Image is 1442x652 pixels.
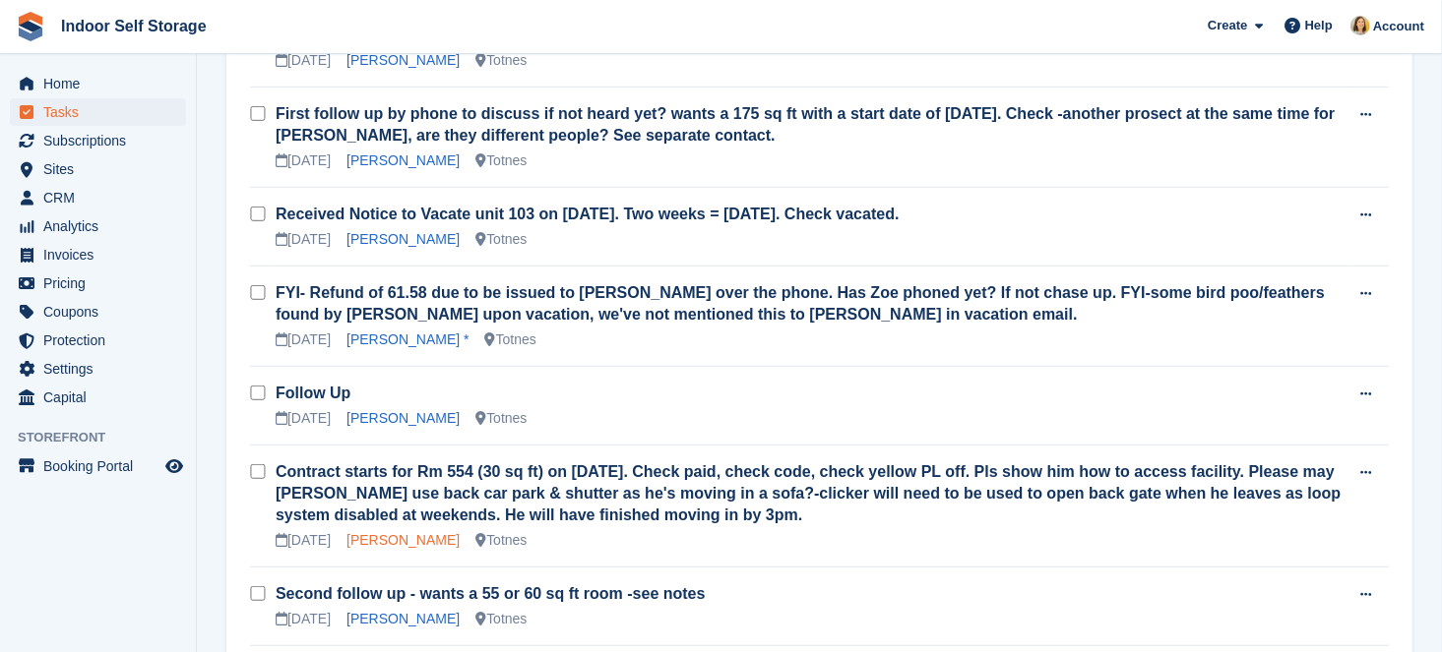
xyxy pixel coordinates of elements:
span: Subscriptions [43,127,161,154]
div: Totnes [475,530,527,551]
div: Totnes [475,408,527,429]
div: [DATE] [276,150,331,171]
div: [DATE] [276,408,331,429]
a: [PERSON_NAME] [346,152,460,168]
a: menu [10,355,186,383]
a: [PERSON_NAME] [346,611,460,626]
div: Totnes [475,50,527,71]
span: Invoices [43,241,161,268]
a: [PERSON_NAME] * [346,331,469,347]
div: Totnes [475,229,527,250]
span: Analytics [43,212,161,240]
a: menu [10,384,186,411]
span: Pricing [43,269,161,297]
a: FYI- Refund of 61.58 due to be issued to [PERSON_NAME] over the phone. Has Zoe phoned yet? If not... [276,284,1325,323]
div: [DATE] [276,609,331,629]
a: Preview store [162,454,186,478]
a: menu [10,452,186,480]
div: Totnes [485,329,536,350]
a: menu [10,269,186,297]
a: [PERSON_NAME] [346,532,460,548]
span: Capital [43,384,161,411]
span: Tasks [43,98,161,126]
a: Indoor Self Storage [53,10,215,42]
span: Booking Portal [43,452,161,480]
span: Protection [43,326,161,354]
div: Totnes [475,609,527,629]
a: menu [10,298,186,326]
div: [DATE] [276,50,331,71]
a: First follow up by phone to discuss if not heard yet? wants a 175 sq ft with a start date of [DAT... [276,105,1335,144]
span: Storefront [18,428,196,447]
a: menu [10,98,186,126]
span: Help [1305,16,1333,35]
span: CRM [43,184,161,211]
span: Sites [43,155,161,183]
a: Follow Up [276,385,350,401]
span: Create [1208,16,1247,35]
div: [DATE] [276,229,331,250]
a: menu [10,212,186,240]
div: [DATE] [276,530,331,551]
a: Second follow up - wants a 55 or 60 sq ft room -see notes [276,585,706,602]
a: menu [10,241,186,268]
a: Received Notice to Vacate unit 103 on [DATE]. Two weeks = [DATE]. Check vacated. [276,206,900,222]
a: menu [10,184,186,211]
span: Account [1373,17,1424,36]
span: Settings [43,355,161,383]
a: [PERSON_NAME] [346,52,460,68]
span: Home [43,70,161,97]
a: [PERSON_NAME] [346,410,460,426]
div: [DATE] [276,329,331,350]
img: stora-icon-8386f47178a22dfd0bd8f6a31ec36ba5ce8667c1dd55bd0f319d3a0aa187defe.svg [16,12,45,41]
a: menu [10,70,186,97]
a: menu [10,155,186,183]
img: Emma Higgins [1350,16,1370,35]
a: Contract starts for Rm 554 (30 sq ft) on [DATE]. Check paid, check code, check yellow PL off. Pls... [276,463,1341,523]
span: Coupons [43,298,161,326]
div: Totnes [475,150,527,171]
a: menu [10,326,186,354]
a: [PERSON_NAME] [346,231,460,247]
a: menu [10,127,186,154]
